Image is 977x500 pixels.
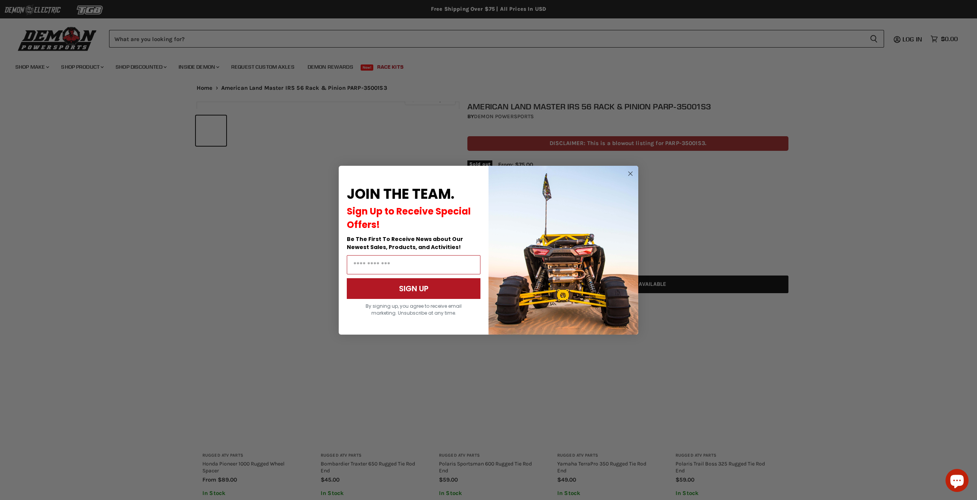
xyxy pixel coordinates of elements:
span: JOIN THE TEAM. [347,184,454,204]
span: Be The First To Receive News about Our Newest Sales, Products, and Activities! [347,235,463,251]
inbox-online-store-chat: Shopify online store chat [943,469,971,494]
span: Sign Up to Receive Special Offers! [347,205,471,231]
button: SIGN UP [347,278,480,299]
input: Email Address [347,255,480,274]
button: Close dialog [626,169,635,178]
span: By signing up, you agree to receive email marketing. Unsubscribe at any time. [366,303,462,316]
img: a9095488-b6e7-41ba-879d-588abfab540b.jpeg [488,166,638,335]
